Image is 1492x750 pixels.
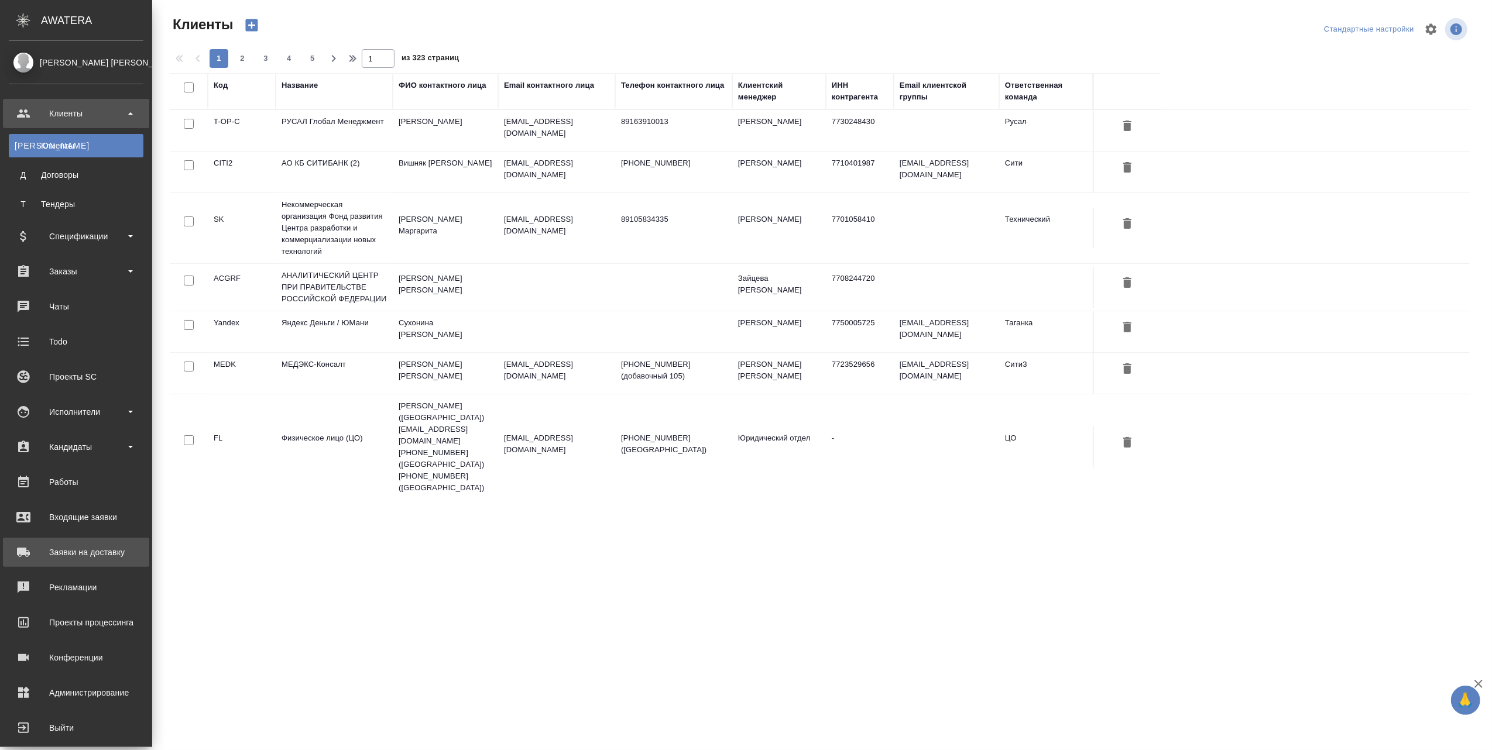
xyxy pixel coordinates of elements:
div: Спецификации [9,228,143,245]
td: Yandex [208,311,276,352]
a: Проекты SC [3,362,149,391]
div: ФИО контактного лица [399,80,486,91]
td: Технический [999,208,1093,249]
td: T-OP-C [208,110,276,151]
td: [EMAIL_ADDRESS][DOMAIN_NAME] [894,152,999,192]
a: Конференции [3,643,149,672]
td: Сухонина [PERSON_NAME] [393,311,498,352]
div: Тендеры [15,198,138,210]
button: 4 [280,49,299,68]
a: Выйти [3,713,149,742]
td: [PERSON_NAME] [PERSON_NAME] [393,353,498,394]
td: ACGRF [208,267,276,308]
button: 🙏 [1451,686,1480,715]
td: - [826,426,894,467]
div: Кандидаты [9,438,143,456]
td: РУСАЛ Глобал Менеджмент [276,110,393,151]
td: [PERSON_NAME] Маргарита [393,208,498,249]
div: Клиентский менеджер [738,80,820,103]
a: Рекламации [3,573,149,602]
a: [PERSON_NAME]Клиенты [9,134,143,157]
td: [PERSON_NAME] [732,110,826,151]
p: [PHONE_NUMBER] ([GEOGRAPHIC_DATA]) [621,432,726,456]
div: Проекты SC [9,368,143,386]
div: [PERSON_NAME] [PERSON_NAME] [9,56,143,69]
div: Название [282,80,318,91]
button: Удалить [1117,432,1137,454]
td: Таганка [999,311,1093,352]
td: [PERSON_NAME] ([GEOGRAPHIC_DATA]) [EMAIL_ADDRESS][DOMAIN_NAME] [PHONE_NUMBER] ([GEOGRAPHIC_DATA])... [393,394,498,500]
td: [PERSON_NAME] [PERSON_NAME] [732,353,826,394]
a: Входящие заявки [3,503,149,532]
div: Телефон контактного лица [621,80,725,91]
span: Посмотреть информацию [1445,18,1470,40]
p: 89105834335 [621,214,726,225]
button: 3 [256,49,275,68]
td: Юридический отдел [732,426,826,467]
td: CITI2 [208,152,276,192]
td: [EMAIL_ADDRESS][DOMAIN_NAME] [894,353,999,394]
td: 7710401987 [826,152,894,192]
div: ИНН контрагента [832,80,888,103]
div: Код [214,80,228,91]
td: 7730248430 [826,110,894,151]
div: AWATERA [41,9,152,32]
div: Администрирование [9,684,143,701]
button: Создать [238,15,266,35]
td: [PERSON_NAME] [732,208,826,249]
a: Заявки на доставку [3,538,149,567]
span: из 323 страниц [402,51,459,68]
td: [PERSON_NAME] [393,110,498,151]
button: 5 [303,49,322,68]
span: Клиенты [170,15,233,34]
td: Вишняк [PERSON_NAME] [393,152,498,192]
p: 89163910013 [621,116,726,128]
td: 7701058410 [826,208,894,249]
div: Клиенты [9,105,143,122]
span: 5 [303,53,322,64]
td: [PERSON_NAME] [732,152,826,192]
td: ЦО [999,426,1093,467]
td: АНАЛИТИЧЕСКИЙ ЦЕНТР ПРИ ПРАВИТЕЛЬСТВЕ РОССИЙСКОЙ ФЕДЕРАЦИИ [276,264,393,311]
button: Удалить [1117,116,1137,137]
div: Рекламации [9,579,143,596]
div: Проекты процессинга [9,614,143,631]
td: [EMAIL_ADDRESS][DOMAIN_NAME] [894,311,999,352]
div: Чаты [9,298,143,315]
span: 2 [233,53,252,64]
td: Некоммерческая организация Фонд развития Центра разработки и коммерциализации новых технологий [276,193,393,263]
p: [EMAIL_ADDRESS][DOMAIN_NAME] [504,116,609,139]
p: [EMAIL_ADDRESS][DOMAIN_NAME] [504,359,609,382]
div: Конференции [9,649,143,666]
td: [PERSON_NAME] [732,311,826,352]
div: Входящие заявки [9,508,143,526]
td: MEDK [208,353,276,394]
button: Удалить [1117,359,1137,380]
td: 7750005725 [826,311,894,352]
div: Клиенты [15,140,138,152]
div: split button [1321,20,1417,39]
td: 7723529656 [826,353,894,394]
td: SK [208,208,276,249]
p: [EMAIL_ADDRESS][DOMAIN_NAME] [504,432,609,456]
td: АО КБ СИТИБАНК (2) [276,152,393,192]
div: Заявки на доставку [9,543,143,561]
div: Договоры [15,169,138,181]
span: Настроить таблицу [1417,15,1445,43]
span: 🙏 [1456,688,1476,713]
p: [EMAIL_ADDRESS][DOMAIN_NAME] [504,214,609,237]
td: FL [208,426,276,467]
p: [PHONE_NUMBER] [621,157,726,169]
button: Удалить [1117,273,1137,294]
td: Сити3 [999,353,1093,394]
div: Todo [9,333,143,350]
button: 2 [233,49,252,68]
div: Заказы [9,263,143,280]
div: Ответственная команда [1005,80,1087,103]
span: 3 [256,53,275,64]
a: ТТендеры [9,192,143,216]
div: Выйти [9,719,143,737]
div: Email контактного лица [504,80,594,91]
td: 7708244720 [826,267,894,308]
td: Физическое лицо (ЦО) [276,426,393,467]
